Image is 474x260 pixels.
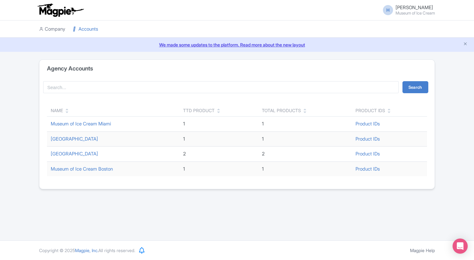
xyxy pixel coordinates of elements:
[453,239,468,254] div: Open Intercom Messenger
[383,5,393,15] span: H
[179,147,258,162] td: 2
[396,4,433,10] span: [PERSON_NAME]
[355,107,385,114] div: Product IDs
[179,117,258,132] td: 1
[43,81,399,93] input: Search...
[179,161,258,176] td: 1
[183,107,215,114] div: TTD Product
[463,41,468,48] button: Close announcement
[262,107,301,114] div: Total Products
[355,121,380,127] a: Product IDs
[39,21,65,38] a: Company
[36,3,85,17] img: logo-ab69f6fb50320c5b225c76a69d11143b.png
[355,166,380,172] a: Product IDs
[51,151,98,157] a: [GEOGRAPHIC_DATA]
[396,11,435,15] small: Museum of Ice Cream
[258,131,351,147] td: 1
[179,131,258,147] td: 1
[51,121,111,127] a: Museum of Ice Cream Miami
[379,5,435,15] a: H [PERSON_NAME] Museum of Ice Cream
[35,247,139,254] div: Copyright © 2025 All rights reserved.
[258,147,351,162] td: 2
[51,107,63,114] div: Name
[402,81,428,93] button: Search
[75,248,98,253] span: Magpie, Inc.
[51,166,113,172] a: Museum of Ice Cream Boston
[410,248,435,253] a: Magpie Help
[4,41,470,48] a: We made some updates to the platform. Read more about the new layout
[47,65,93,72] h4: Agency Accounts
[355,151,380,157] a: Product IDs
[73,21,98,38] a: Accounts
[51,136,98,142] a: [GEOGRAPHIC_DATA]
[258,161,351,176] td: 1
[355,136,380,142] a: Product IDs
[258,117,351,132] td: 1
